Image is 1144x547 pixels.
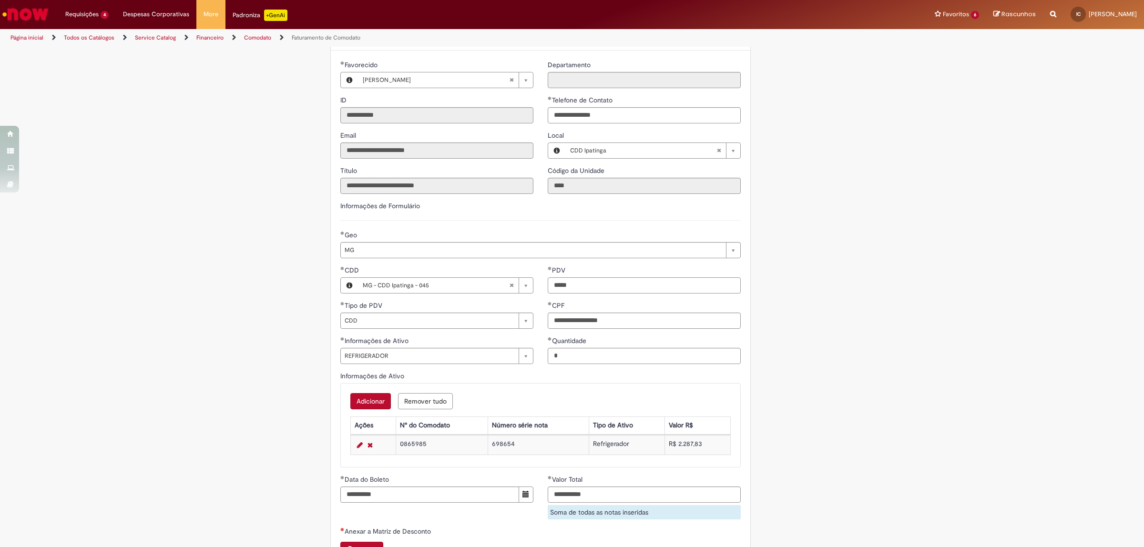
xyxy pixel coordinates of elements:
span: CDD [345,266,361,274]
span: Data do Boleto [345,475,391,484]
span: Necessários [340,527,345,531]
span: Obrigatório Preenchido [340,231,345,235]
span: [PERSON_NAME] [1089,10,1137,18]
label: Somente leitura - Departamento [548,60,592,70]
a: Remover linha 1 [365,439,375,451]
a: CDD IpatingaLimpar campo Local [565,143,740,158]
input: Departamento [548,72,741,88]
span: More [204,10,218,19]
span: Requisições [65,10,99,19]
span: Somente leitura - Valor Total [552,475,584,484]
th: Valor R$ [665,416,731,434]
div: Soma de todas as notas inseridas [548,505,741,519]
a: [PERSON_NAME]Limpar campo Favorecido [358,72,533,88]
span: Somente leitura - ID [340,96,348,104]
span: IC [1076,11,1081,17]
label: Somente leitura - ID [340,95,348,105]
a: Financeiro [196,34,224,41]
button: Favorecido, Visualizar este registro Isabela Cosme [341,72,358,88]
span: PDV [552,266,567,274]
input: Data do Boleto 24 October 2025 Friday [340,486,519,503]
a: Service Catalog [135,34,176,41]
td: 698654 [488,435,589,455]
span: 4 [101,11,109,19]
td: 0865985 [396,435,488,455]
span: CPF [552,301,566,310]
span: 6 [971,11,979,19]
span: Obrigatório Preenchido [340,337,345,341]
input: Valor Total [548,486,741,503]
label: Somente leitura - Email [340,131,358,140]
span: Obrigatório Preenchido [548,96,552,100]
span: Quantidade [552,336,588,345]
a: Editar Linha 1 [355,439,365,451]
ul: Trilhas de página [7,29,756,47]
span: Obrigatório Preenchido [340,61,345,65]
a: Faturamento de Comodato [292,34,360,41]
span: Obrigatório Preenchido [340,266,345,270]
abbr: Limpar campo Local [712,143,726,158]
input: Email [340,142,533,159]
abbr: Limpar campo Favorecido [504,72,519,88]
th: N° do Comodato [396,416,488,434]
input: Título [340,178,533,194]
input: Quantidade [548,348,741,364]
th: Número série nota [488,416,589,434]
span: Obrigatório Preenchido [340,302,345,305]
button: Add a row for Informações de Ativo [350,393,391,409]
span: [PERSON_NAME] [363,72,509,88]
img: ServiceNow [1,5,50,24]
input: Código da Unidade [548,178,741,194]
a: Comodato [244,34,271,41]
input: ID [340,107,533,123]
button: Local, Visualizar este registro CDD Ipatinga [548,143,565,158]
label: Informações de Formulário [340,202,420,210]
span: Obrigatório Preenchido [548,476,552,479]
input: PDV [548,277,741,294]
span: Informações de Ativo [345,336,410,345]
span: Geo [345,231,359,239]
span: Despesas Corporativas [123,10,189,19]
a: Rascunhos [993,10,1036,19]
span: Obrigatório Preenchido [548,302,552,305]
span: Favoritos [943,10,969,19]
p: +GenAi [264,10,287,21]
th: Tipo de Ativo [589,416,665,434]
span: Obrigatório Preenchido [340,476,345,479]
span: Obrigatório Preenchido [548,337,552,341]
span: Local [548,131,566,140]
button: Mostrar calendário para Data do Boleto [519,486,533,503]
span: Rascunhos [1001,10,1036,19]
span: MG - CDD Ipatinga - 045 [363,278,509,293]
button: Remove all rows for Informações de Ativo [398,393,453,409]
span: Somente leitura - Departamento [548,61,592,69]
span: Informações de Ativo [340,372,406,380]
td: R$ 2.287,83 [665,435,731,455]
a: Todos os Catálogos [64,34,114,41]
abbr: Limpar campo CDD [504,278,519,293]
label: Somente leitura - Código da Unidade [548,166,606,175]
td: Refrigerador [589,435,665,455]
div: Padroniza [233,10,287,21]
span: Anexar a Matriz de Desconto [345,527,433,536]
a: Página inicial [10,34,43,41]
span: Tipo de PDV [345,301,384,310]
span: Telefone de Contato [552,96,614,104]
span: MG [345,243,721,258]
a: MG - CDD Ipatinga - 045Limpar campo CDD [358,278,533,293]
span: REFRIGERADOR [345,348,514,364]
span: Necessários - Favorecido [345,61,379,69]
th: Ações [350,416,396,434]
span: CDD Ipatinga [570,143,716,158]
input: Telefone de Contato [548,107,741,123]
input: CPF [548,313,741,329]
label: Somente leitura - Título [340,166,359,175]
span: Obrigatório Preenchido [548,266,552,270]
button: CDD, Visualizar este registro MG - CDD Ipatinga - 045 [341,278,358,293]
span: CDD [345,313,514,328]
